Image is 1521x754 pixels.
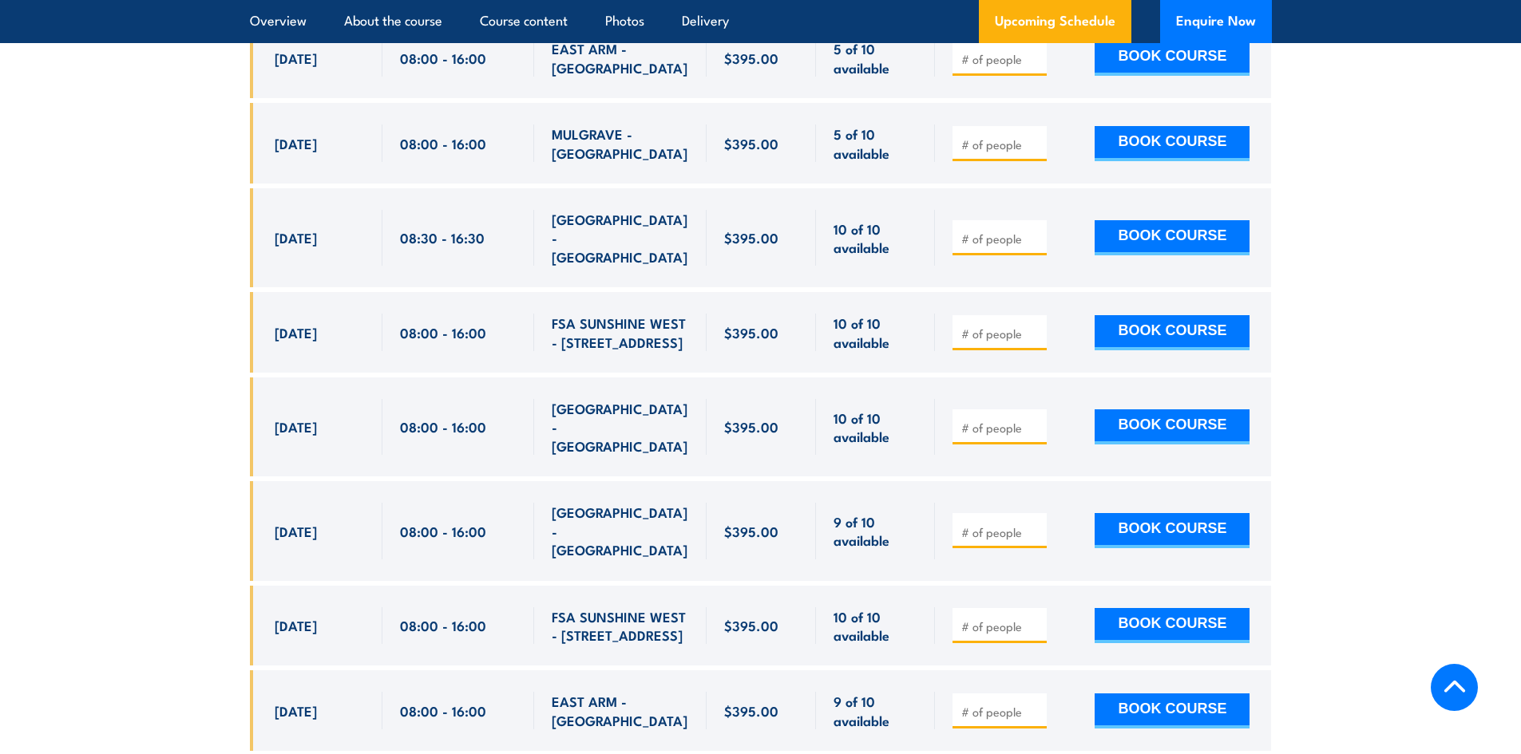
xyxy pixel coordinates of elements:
[961,704,1041,720] input: # of people
[724,134,778,152] span: $395.00
[1095,126,1250,161] button: BOOK COURSE
[961,136,1041,152] input: # of people
[834,124,917,162] span: 5 of 10 available
[552,124,689,162] span: MULGRAVE - [GEOGRAPHIC_DATA]
[724,522,778,540] span: $395.00
[552,607,689,645] span: FSA SUNSHINE WEST - [STREET_ADDRESS]
[400,522,486,540] span: 08:00 - 16:00
[834,314,917,351] span: 10 of 10 available
[400,417,486,436] span: 08:00 - 16:00
[275,522,317,540] span: [DATE]
[961,51,1041,67] input: # of people
[400,701,486,720] span: 08:00 - 16:00
[400,616,486,634] span: 08:00 - 16:00
[275,228,317,247] span: [DATE]
[724,701,778,720] span: $395.00
[1095,608,1250,643] button: BOOK COURSE
[1095,409,1250,444] button: BOOK COURSE
[552,39,689,77] span: EAST ARM - [GEOGRAPHIC_DATA]
[552,503,689,559] span: [GEOGRAPHIC_DATA] - [GEOGRAPHIC_DATA]
[1095,513,1250,548] button: BOOK COURSE
[834,219,917,257] span: 10 of 10 available
[834,692,917,729] span: 9 of 10 available
[724,616,778,634] span: $395.00
[275,323,317,341] span: [DATE]
[834,39,917,77] span: 5 of 10 available
[275,616,317,634] span: [DATE]
[552,314,689,351] span: FSA SUNSHINE WEST - [STREET_ADDRESS]
[834,607,917,645] span: 10 of 10 available
[400,228,485,247] span: 08:30 - 16:30
[1095,315,1250,350] button: BOOK COURSE
[400,323,486,341] span: 08:00 - 16:00
[552,692,689,729] span: EAST ARM - [GEOGRAPHIC_DATA]
[961,618,1041,634] input: # of people
[961,326,1041,341] input: # of people
[834,409,917,446] span: 10 of 10 available
[552,399,689,455] span: [GEOGRAPHIC_DATA] - [GEOGRAPHIC_DATA]
[275,417,317,436] span: [DATE]
[400,134,486,152] span: 08:00 - 16:00
[961,524,1041,540] input: # of people
[552,210,689,266] span: [GEOGRAPHIC_DATA] - [GEOGRAPHIC_DATA]
[834,512,917,550] span: 9 of 10 available
[724,49,778,67] span: $395.00
[961,231,1041,247] input: # of people
[961,420,1041,436] input: # of people
[275,134,317,152] span: [DATE]
[275,49,317,67] span: [DATE]
[1095,41,1250,76] button: BOOK COURSE
[724,417,778,436] span: $395.00
[400,49,486,67] span: 08:00 - 16:00
[275,701,317,720] span: [DATE]
[1095,220,1250,255] button: BOOK COURSE
[724,228,778,247] span: $395.00
[1095,693,1250,728] button: BOOK COURSE
[724,323,778,341] span: $395.00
